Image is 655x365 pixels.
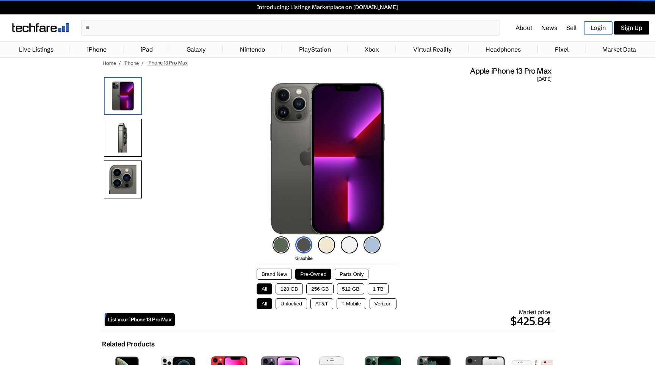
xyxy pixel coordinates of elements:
img: sierra-blue-icon [364,236,381,253]
img: iPhone 13 Pro Max [270,83,385,234]
a: iPhone [124,60,139,66]
img: silver-icon [341,236,358,253]
button: Brand New [257,269,292,280]
img: alpine-green-icon [273,236,290,253]
button: All [257,283,272,294]
img: techfare logo [12,23,69,32]
span: [DATE] [537,76,551,83]
button: Verizon [370,298,396,309]
span: Apple iPhone 13 Pro Max [470,66,551,76]
p: $425.84 [175,312,550,330]
a: Headphones [482,42,525,57]
button: 1 TB [368,283,388,294]
button: 512 GB [337,283,364,294]
img: graphite-icon [295,236,312,253]
a: Live Listings [15,42,57,57]
button: All [257,298,272,309]
a: Nintendo [236,42,269,57]
div: Market price [175,308,550,330]
a: Pixel [551,42,572,57]
span: iPhone 13 Pro Max [147,60,188,66]
button: 256 GB [306,283,334,294]
button: Pre-Owned [295,269,331,280]
button: Unlocked [276,298,307,309]
a: Virtual Reality [409,42,456,57]
img: gold-icon [318,236,335,253]
a: News [541,24,557,31]
a: Home [103,60,116,66]
button: T-Mobile [337,298,366,309]
button: 128 GB [276,283,303,294]
a: Galaxy [183,42,210,57]
img: Side [104,119,142,157]
button: Parts Only [335,269,368,280]
button: AT&T [310,298,333,309]
a: Sell [566,24,577,31]
h2: Related Products [102,340,155,348]
a: Market Data [599,42,640,57]
span: / [119,60,121,66]
a: About [516,24,532,31]
span: / [141,60,144,66]
a: iPad [137,42,157,57]
a: List your iPhone 13 Pro Max [105,313,175,326]
a: PlayStation [295,42,335,57]
a: iPhone [83,42,110,57]
img: Camera [104,160,142,198]
img: iPhone 13 Pro Max [104,77,142,115]
span: List your iPhone 13 Pro Max [108,316,171,323]
a: Xbox [361,42,383,57]
a: Sign Up [614,21,649,35]
a: Login [584,21,613,35]
span: Graphite [295,255,313,261]
a: Introducing: Listings Marketplace on [DOMAIN_NAME] [4,4,651,11]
